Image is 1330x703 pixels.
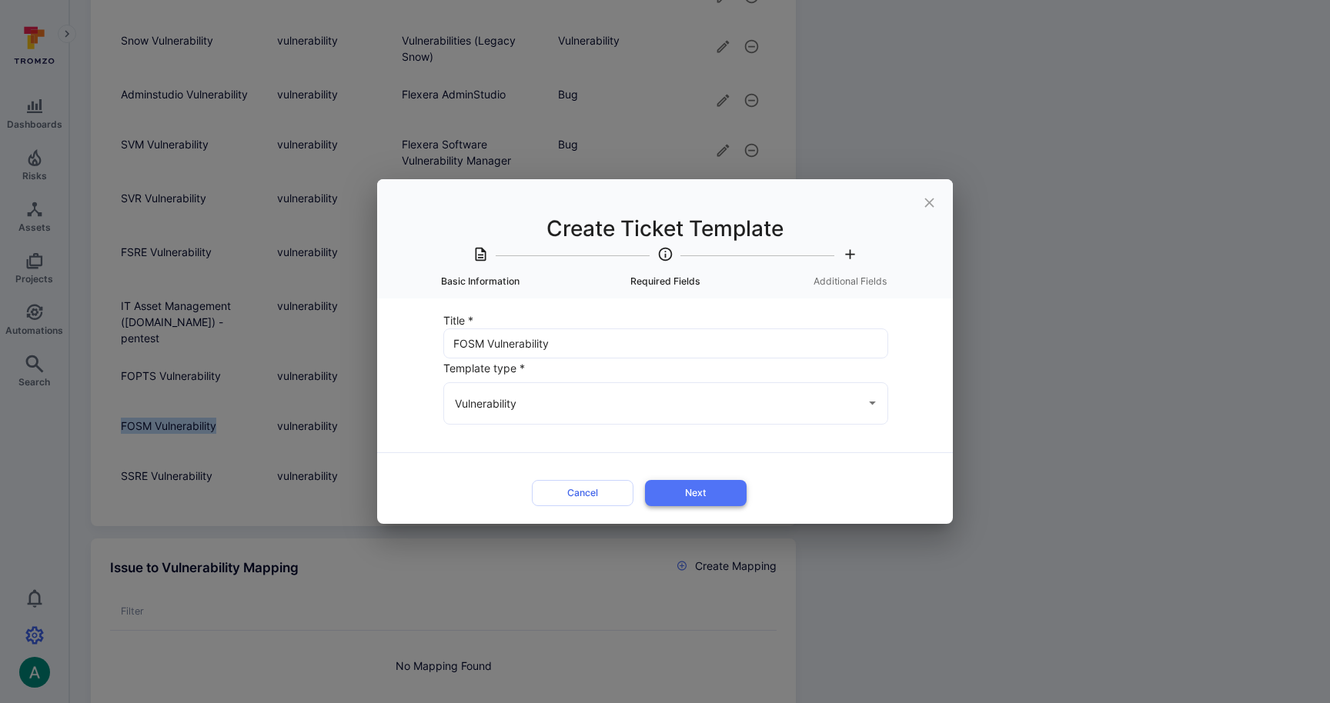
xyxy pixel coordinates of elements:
[377,179,953,298] h2: Create Ticket Template
[451,390,837,417] input: Type to search
[394,275,566,288] span: Basic Information
[764,275,936,288] span: Additional Fields
[645,480,747,505] button: Next
[443,312,888,328] label: Title *
[863,394,882,413] button: Open
[912,185,947,220] button: close
[532,480,633,505] button: Cancel
[443,360,888,376] label: Template type *
[579,275,751,288] span: Required Fields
